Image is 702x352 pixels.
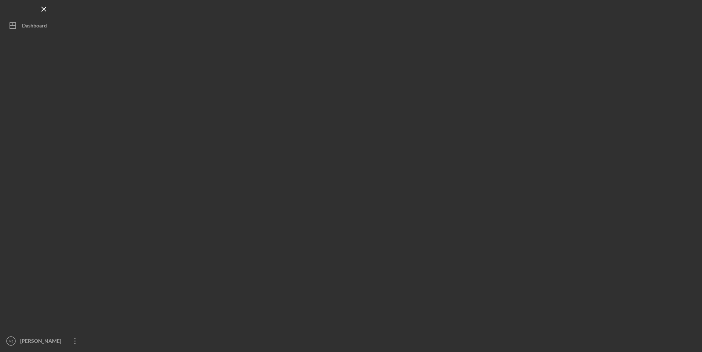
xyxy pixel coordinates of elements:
[9,339,14,343] text: MJ
[18,334,66,350] div: [PERSON_NAME]
[4,18,84,33] button: Dashboard
[22,18,47,35] div: Dashboard
[4,334,84,348] button: MJ[PERSON_NAME]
